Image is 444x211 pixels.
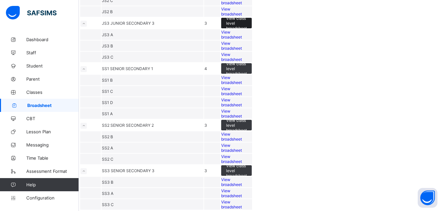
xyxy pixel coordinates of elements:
span: Messaging [26,142,79,147]
span: Help [26,182,79,187]
span: View broadsheet [221,86,242,96]
a: View broadsheet [221,154,252,164]
span: Configuration [26,195,79,200]
span: View class level broadsheet [226,61,247,76]
span: View broadsheet [221,109,242,119]
span: Broadsheet [27,103,79,108]
a: View broadsheet [221,7,252,16]
span: SENIOR SECONDARY 2 [110,123,154,128]
span: 3 [204,123,207,128]
span: SS2 B [102,134,113,139]
span: SS1 B [102,78,113,83]
a: View class level broadsheet [221,120,252,125]
a: View broadsheet [221,188,252,198]
span: View broadsheet [221,143,242,153]
span: View broadsheet [221,188,242,198]
a: View broadsheet [221,75,252,85]
a: View broadsheet [221,143,252,153]
span: View class level broadsheet [226,163,247,178]
a: View class level broadsheet [221,63,252,68]
a: View broadsheet [221,109,252,119]
a: View class level broadsheet [221,165,252,170]
span: SS1 D [102,100,113,105]
span: View broadsheet [221,177,242,187]
span: 3 [204,168,207,173]
span: Lesson Plan [26,129,79,134]
span: View broadsheet [221,52,242,62]
span: SS1 A [102,111,113,116]
span: View class level broadsheet [226,118,247,133]
span: View broadsheet [221,30,242,40]
span: SS3 C [102,202,114,207]
span: SENIOR SECONDARY 1 [110,66,153,71]
span: SS3 [102,168,111,173]
a: View broadsheet [221,52,252,62]
span: CBT [26,116,79,121]
a: View class level broadsheet [221,18,252,23]
span: 3 [204,21,207,26]
img: safsims [6,6,57,20]
span: Parent [26,76,79,82]
span: JS3 C [102,55,113,60]
span: SS2 A [102,145,113,150]
span: View broadsheet [221,75,242,85]
span: JS3 A [102,32,113,37]
span: JS2 B [102,9,113,14]
span: View class level broadsheet [226,16,247,31]
a: View broadsheet [221,97,252,107]
span: SS3 B [102,180,113,185]
span: JS3 B [102,43,113,48]
a: View broadsheet [221,30,252,40]
a: View broadsheet [221,86,252,96]
span: Staff [26,50,79,55]
span: JS3 [102,21,110,26]
a: View broadsheet [221,132,252,142]
span: Assessment Format [26,169,79,174]
span: View broadsheet [221,41,242,51]
span: SS1 C [102,89,113,94]
span: Dashboard [26,37,79,42]
span: SS2 [102,123,110,128]
span: 4 [204,66,207,71]
span: Student [26,63,79,68]
span: View broadsheet [221,154,242,164]
a: View broadsheet [221,177,252,187]
span: Classes [26,90,79,95]
a: View broadsheet [221,199,252,209]
span: JUNIOR SECONDARY 3 [110,21,154,26]
span: SS1 [102,66,110,71]
span: Time Table [26,155,79,161]
span: View broadsheet [221,199,242,209]
a: View broadsheet [221,41,252,51]
span: View broadsheet [221,132,242,142]
span: View broadsheet [221,7,242,16]
button: Open asap [418,188,437,208]
span: SS2 C [102,157,113,162]
span: View broadsheet [221,97,242,107]
span: SENIOR SECONDARY 3 [111,168,154,173]
span: SS3 A [102,191,113,196]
